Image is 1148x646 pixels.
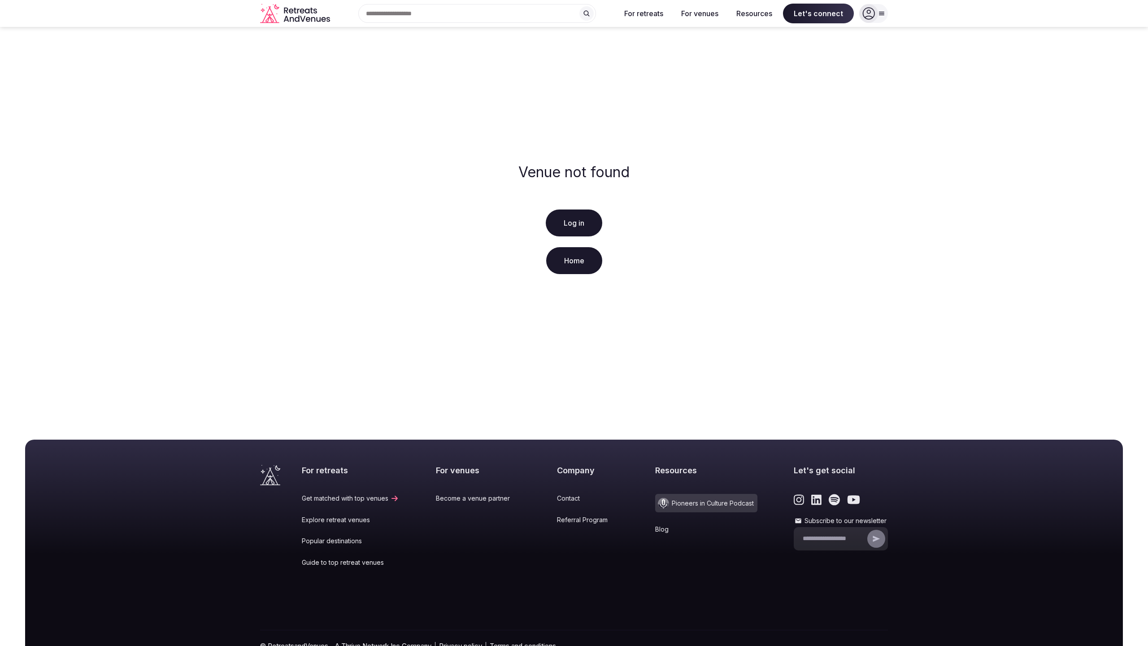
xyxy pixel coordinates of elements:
[655,465,757,476] h2: Resources
[546,247,602,274] a: Home
[302,494,399,503] a: Get matched with top venues
[518,164,630,181] h2: Venue not found
[655,525,757,534] a: Blog
[436,465,521,476] h2: For venues
[260,465,280,485] a: Visit the homepage
[557,515,618,524] a: Referral Program
[655,494,757,512] a: Pioneers in Culture Podcast
[794,494,804,506] a: Link to the retreats and venues Instagram page
[674,4,726,23] button: For venues
[557,465,618,476] h2: Company
[783,4,854,23] span: Let's connect
[302,558,399,567] a: Guide to top retreat venues
[260,4,332,24] a: Visit the homepage
[847,494,860,506] a: Link to the retreats and venues Youtube page
[302,465,399,476] h2: For retreats
[617,4,670,23] button: For retreats
[829,494,840,506] a: Link to the retreats and venues Spotify page
[794,516,888,525] label: Subscribe to our newsletter
[546,210,602,236] a: Log in
[260,4,332,24] svg: Retreats and Venues company logo
[729,4,779,23] button: Resources
[811,494,822,506] a: Link to the retreats and venues LinkedIn page
[302,537,399,546] a: Popular destinations
[557,494,618,503] a: Contact
[302,515,399,524] a: Explore retreat venues
[794,465,888,476] h2: Let's get social
[436,494,521,503] a: Become a venue partner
